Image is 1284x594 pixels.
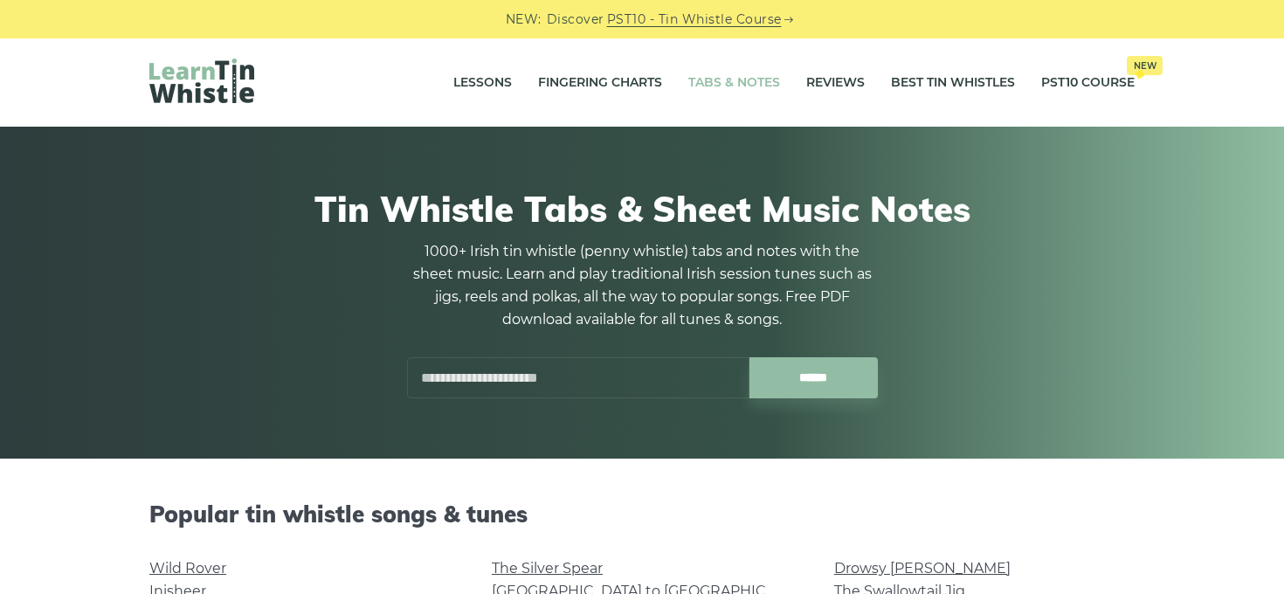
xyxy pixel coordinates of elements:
p: 1000+ Irish tin whistle (penny whistle) tabs and notes with the sheet music. Learn and play tradi... [406,240,878,331]
a: Lessons [453,61,512,105]
a: Fingering Charts [538,61,662,105]
a: The Silver Spear [492,560,603,577]
a: Best Tin Whistles [891,61,1015,105]
img: LearnTinWhistle.com [149,59,254,103]
a: Drowsy [PERSON_NAME] [834,560,1011,577]
a: Reviews [806,61,865,105]
a: Wild Rover [149,560,226,577]
a: PST10 CourseNew [1041,61,1135,105]
a: Tabs & Notes [688,61,780,105]
span: New [1127,56,1163,75]
h1: Tin Whistle Tabs & Sheet Music Notes [149,188,1135,230]
h2: Popular tin whistle songs & tunes [149,501,1135,528]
